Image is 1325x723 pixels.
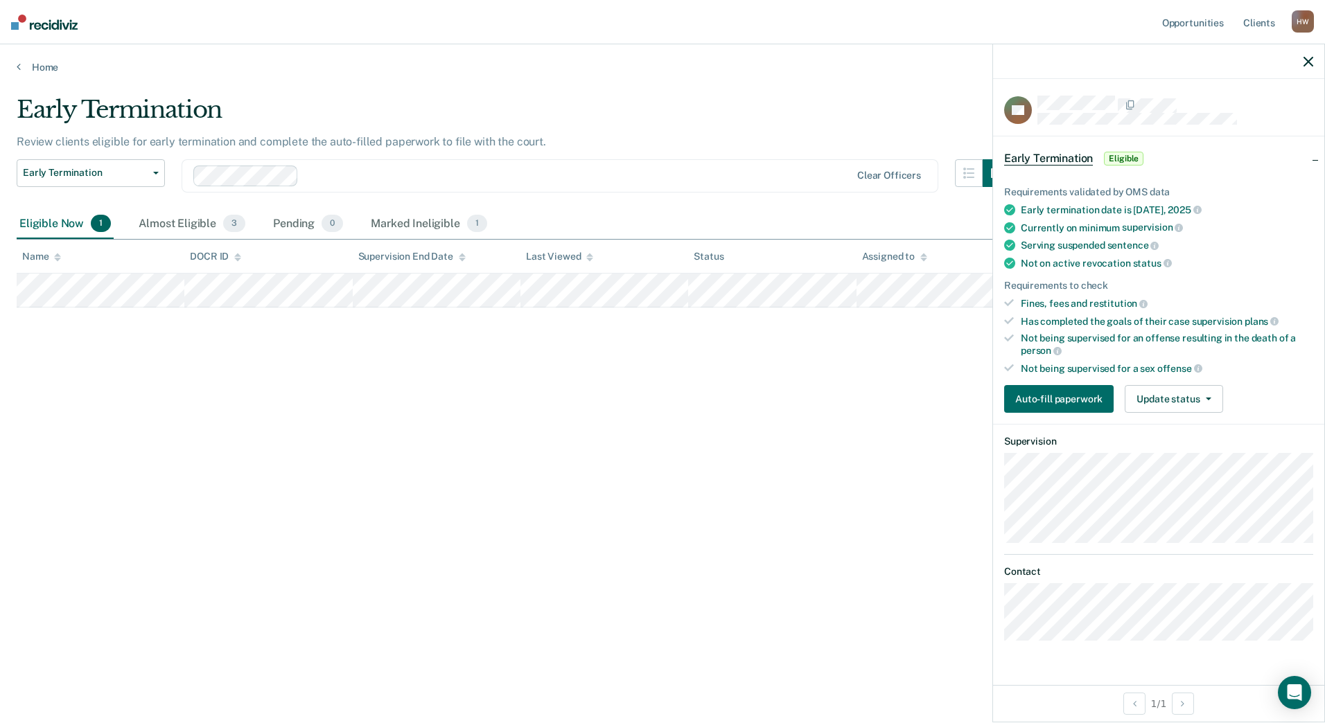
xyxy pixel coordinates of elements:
span: plans [1245,316,1279,327]
div: Status [694,251,723,262]
div: DOCR ID [190,251,241,262]
a: Home [17,61,1308,73]
div: Not being supervised for an offense resulting in the death of a [1021,332,1313,356]
p: Review clients eligible for early termination and complete the auto-filled paperwork to file with... [17,135,546,148]
div: H W [1292,10,1314,33]
img: Recidiviz [11,15,78,30]
div: Name [22,251,61,262]
div: Requirements to check [1004,280,1313,292]
span: 1 [467,215,487,233]
span: 0 [322,215,343,233]
div: Marked Ineligible [368,209,490,240]
a: Auto-fill paperwork [1004,385,1119,413]
div: Almost Eligible [136,209,248,240]
div: Requirements validated by OMS data [1004,186,1313,198]
div: 1 / 1 [993,685,1324,722]
div: Clear officers [857,170,921,181]
button: Update status [1125,385,1222,413]
div: Currently on minimum [1021,222,1313,234]
span: 3 [223,215,245,233]
span: 2025 [1168,204,1201,215]
div: Serving suspended [1021,239,1313,251]
div: Assigned to [862,251,927,262]
div: Has completed the goals of their case supervision [1021,315,1313,328]
div: Eligible Now [17,209,114,240]
span: Early Termination [23,167,148,179]
button: Previous Opportunity [1123,693,1146,715]
div: Pending [270,209,346,240]
span: person [1021,345,1062,356]
button: Next Opportunity [1172,693,1194,715]
span: 1 [91,215,111,233]
button: Auto-fill paperwork [1004,385,1114,413]
div: Not on active revocation [1021,257,1313,269]
span: status [1133,258,1172,269]
div: Supervision End Date [358,251,466,262]
dt: Contact [1004,566,1313,578]
div: Early termination date is [DATE], [1021,204,1313,216]
div: Early Termination [17,96,1010,135]
span: sentence [1107,240,1159,251]
span: Early Termination [1004,152,1093,166]
span: restitution [1089,298,1148,309]
span: Eligible [1104,152,1143,166]
div: Last Viewed [526,251,593,262]
div: Open Intercom Messenger [1278,676,1311,709]
div: Early TerminationEligible [993,136,1324,181]
div: Not being supervised for a sex [1021,362,1313,375]
span: supervision [1122,222,1183,233]
dt: Supervision [1004,436,1313,447]
div: Fines, fees and [1021,297,1313,310]
span: offense [1157,363,1202,374]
